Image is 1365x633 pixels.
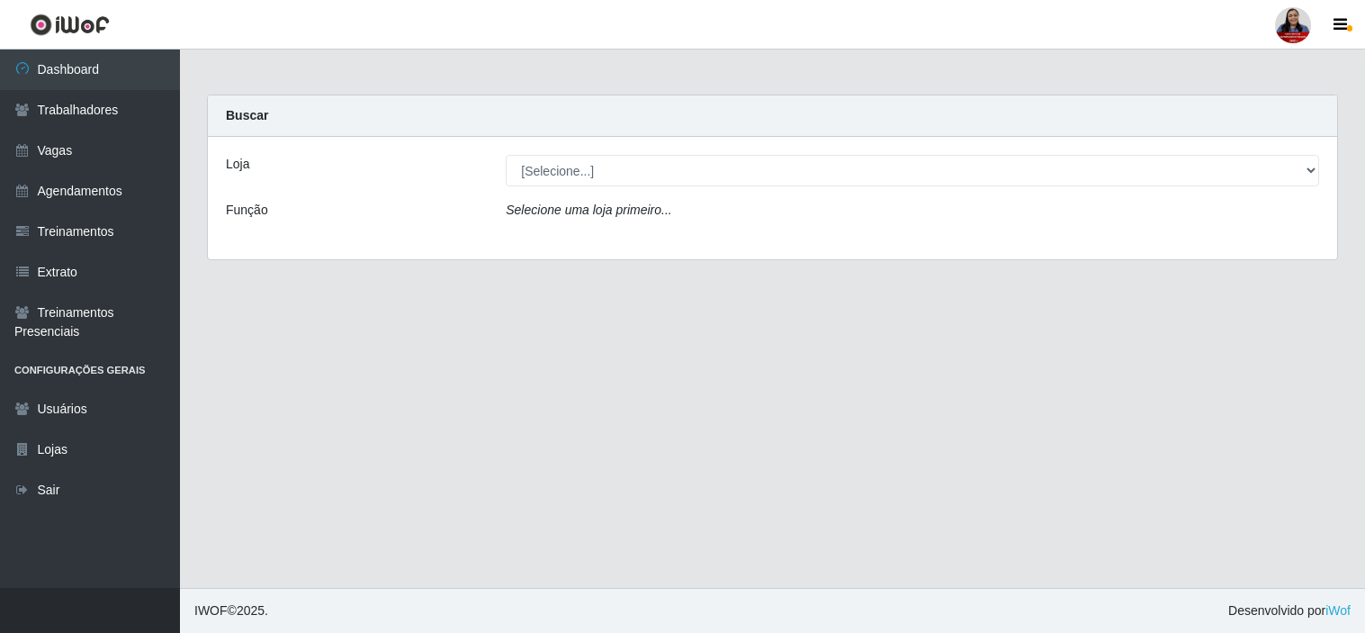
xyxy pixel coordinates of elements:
img: CoreUI Logo [30,14,110,36]
label: Loja [226,155,249,174]
a: iWof [1325,603,1351,618]
strong: Buscar [226,108,268,122]
label: Função [226,201,268,220]
span: Desenvolvido por [1228,601,1351,620]
span: © 2025 . [194,601,268,620]
i: Selecione uma loja primeiro... [506,203,671,217]
span: IWOF [194,603,228,618]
